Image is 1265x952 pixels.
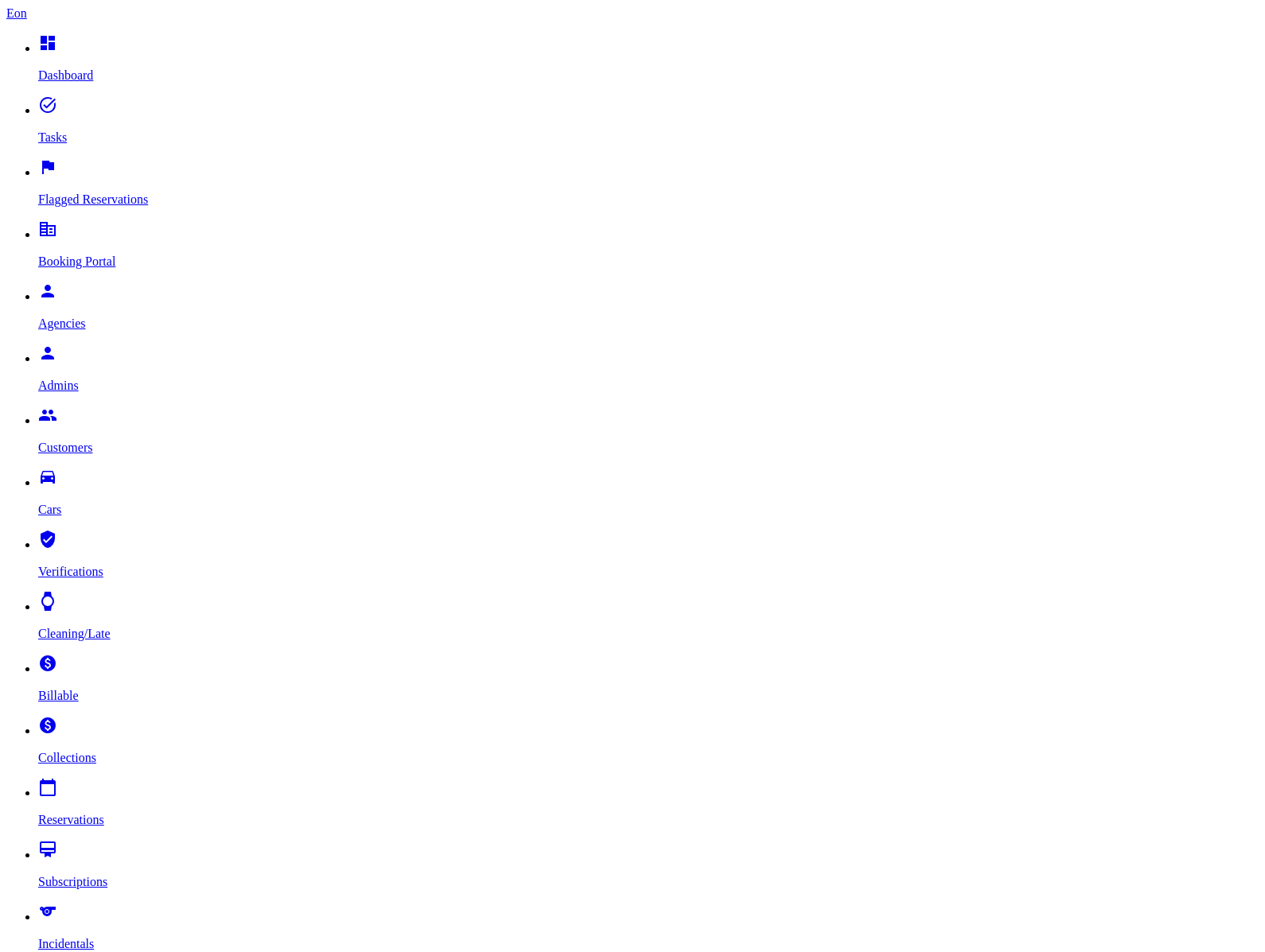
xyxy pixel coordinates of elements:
[38,592,57,611] i: watch
[38,227,1259,269] a: corporate_fare Booking Portal
[38,778,57,797] i: calendar_today
[38,662,1259,703] a: paid Billable
[38,848,1259,889] a: card_membership Subscriptions
[6,6,27,20] a: Eon
[38,902,57,921] i: sports
[38,751,1259,765] p: Collections
[38,414,1259,455] a: people Customers
[38,317,1259,331] p: Agencies
[38,724,1259,765] a: paid Collections
[38,352,1259,393] a: person Admins
[38,220,57,239] i: corporate_fare
[38,468,57,487] i: drive_eta
[38,937,1259,951] p: Incidentals
[38,600,1259,641] a: watch Cleaning/Late
[38,41,1259,83] a: dashboard Dashboard
[38,406,57,425] i: people
[38,813,1259,827] p: Reservations
[38,344,57,363] i: person
[38,192,1259,207] p: Flagged Reservations
[38,103,1259,145] a: task_alt Tasks
[38,530,57,549] i: verified_user
[38,441,1259,455] p: Customers
[38,786,1259,827] a: calendar_today Reservations
[38,33,57,52] i: dashboard
[38,255,1259,269] p: Booking Portal
[38,565,1259,579] p: Verifications
[38,627,1259,641] p: Cleaning/Late
[38,840,57,859] i: card_membership
[38,654,57,673] i: paid
[38,289,1259,331] a: person Agencies
[38,282,57,301] i: person
[38,157,57,177] i: flag
[38,379,1259,393] p: Admins
[38,538,1259,579] a: verified_user Verifications
[38,716,57,735] i: paid
[38,910,1259,951] a: sports Incidentals
[38,165,1259,207] a: flag Flagged Reservations
[38,95,57,115] i: task_alt
[38,689,1259,703] p: Billable
[38,68,1259,83] p: Dashboard
[38,130,1259,145] p: Tasks
[38,476,1259,517] a: drive_eta Cars
[38,503,1259,517] p: Cars
[38,875,1259,889] p: Subscriptions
